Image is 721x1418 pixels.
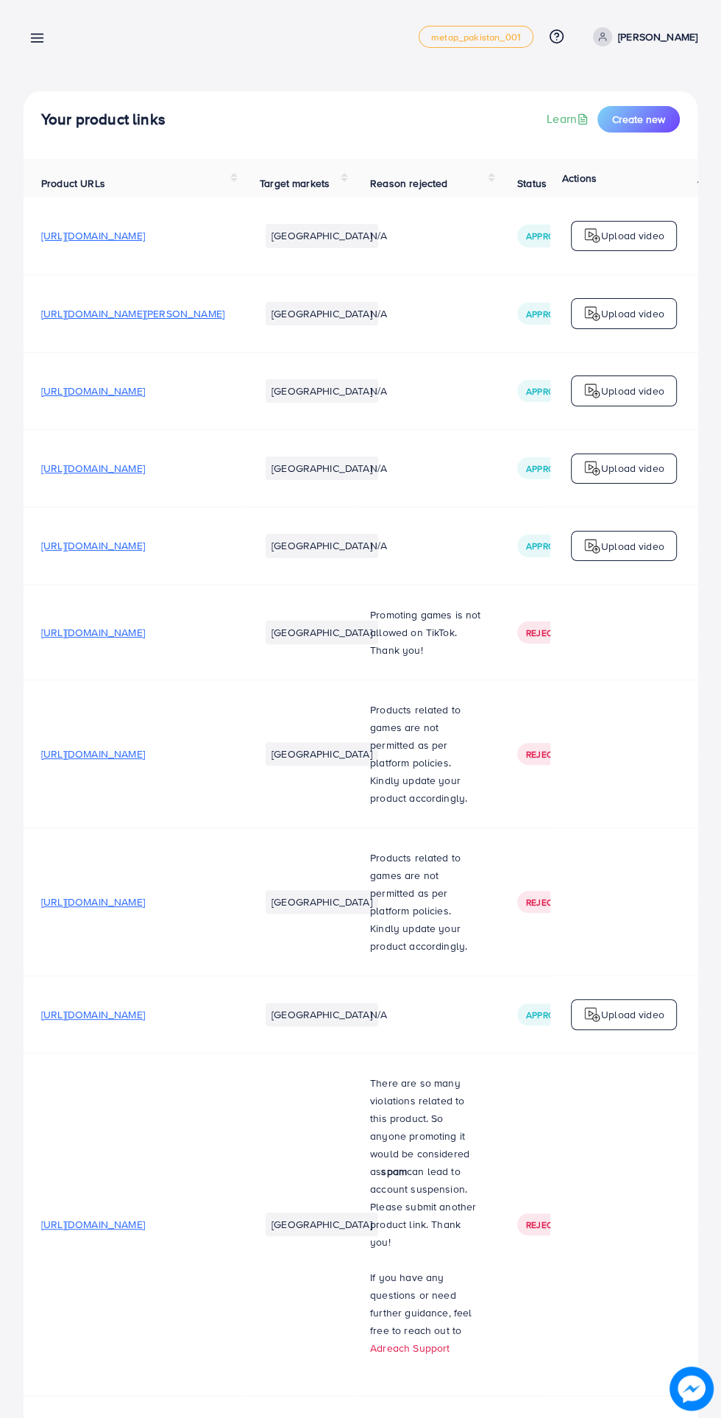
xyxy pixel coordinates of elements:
[266,890,378,914] li: [GEOGRAPHIC_DATA]
[41,176,105,191] span: Product URLs
[419,26,533,48] a: metap_pakistan_001
[41,895,145,909] span: [URL][DOMAIN_NAME]
[583,459,601,477] img: logo
[41,538,145,553] span: [URL][DOMAIN_NAME]
[583,537,601,555] img: logo
[370,1164,476,1249] span: can lead to account suspension. Please submit another product link. Thank you!
[370,1007,387,1022] span: N/A
[601,459,664,477] p: Upload video
[370,701,482,807] p: Products related to games are not permitted as per platform policies. Kindly update your product ...
[370,1270,472,1338] span: If you have any questions or need further guidance, feel free to reach out to
[583,1006,601,1023] img: logo
[260,176,330,191] span: Target markets
[618,28,697,46] p: [PERSON_NAME]
[41,228,145,243] span: [URL][DOMAIN_NAME]
[370,461,387,476] span: N/A
[266,1003,378,1026] li: [GEOGRAPHIC_DATA]
[526,540,572,552] span: Approved
[612,112,665,127] span: Create new
[266,302,378,325] li: [GEOGRAPHIC_DATA]
[266,534,378,557] li: [GEOGRAPHIC_DATA]
[526,1009,572,1021] span: Approved
[370,306,387,321] span: N/A
[601,227,664,244] p: Upload video
[381,1164,407,1179] strong: spam
[601,382,664,400] p: Upload video
[41,461,145,476] span: [URL][DOMAIN_NAME]
[587,27,697,46] a: [PERSON_NAME]
[583,305,601,322] img: logo
[431,32,521,42] span: metap_pakistan_001
[41,384,145,398] span: [URL][DOMAIN_NAME]
[370,849,482,955] p: Products related to games are not permitted as per platform policies. Kindly update your product ...
[266,379,378,403] li: [GEOGRAPHIC_DATA]
[583,227,601,244] img: logo
[370,538,387,553] span: N/A
[526,627,569,639] span: Rejected
[370,1076,469,1179] span: There are so many violations related to this product. So anyone promoting it would be considered as
[526,385,572,398] span: Approved
[266,224,378,247] li: [GEOGRAPHIC_DATA]
[547,110,592,127] a: Learn
[370,228,387,243] span: N/A
[266,1213,378,1236] li: [GEOGRAPHIC_DATA]
[41,747,145,761] span: [URL][DOMAIN_NAME]
[562,171,597,186] span: Actions
[41,625,145,640] span: [URL][DOMAIN_NAME]
[370,384,387,398] span: N/A
[597,106,680,133] button: Create new
[583,382,601,400] img: logo
[266,742,378,766] li: [GEOGRAPHIC_DATA]
[526,462,572,475] span: Approved
[517,176,547,191] span: Status
[41,110,166,129] h4: Your product links
[370,1341,450,1355] a: Adreach Support
[370,607,481,657] span: Promoting games is not allowed on TikTok. Thank you!
[41,1007,145,1022] span: [URL][DOMAIN_NAME]
[370,176,447,191] span: Reason rejected
[601,1006,664,1023] p: Upload video
[41,1217,145,1232] span: [URL][DOMAIN_NAME]
[526,748,569,761] span: Rejected
[669,1366,714,1411] img: image
[601,305,664,322] p: Upload video
[41,306,224,321] span: [URL][DOMAIN_NAME][PERSON_NAME]
[526,308,572,320] span: Approved
[601,537,664,555] p: Upload video
[266,456,378,480] li: [GEOGRAPHIC_DATA]
[526,230,572,242] span: Approved
[526,896,569,909] span: Rejected
[526,1218,569,1231] span: Rejected
[266,621,378,644] li: [GEOGRAPHIC_DATA]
